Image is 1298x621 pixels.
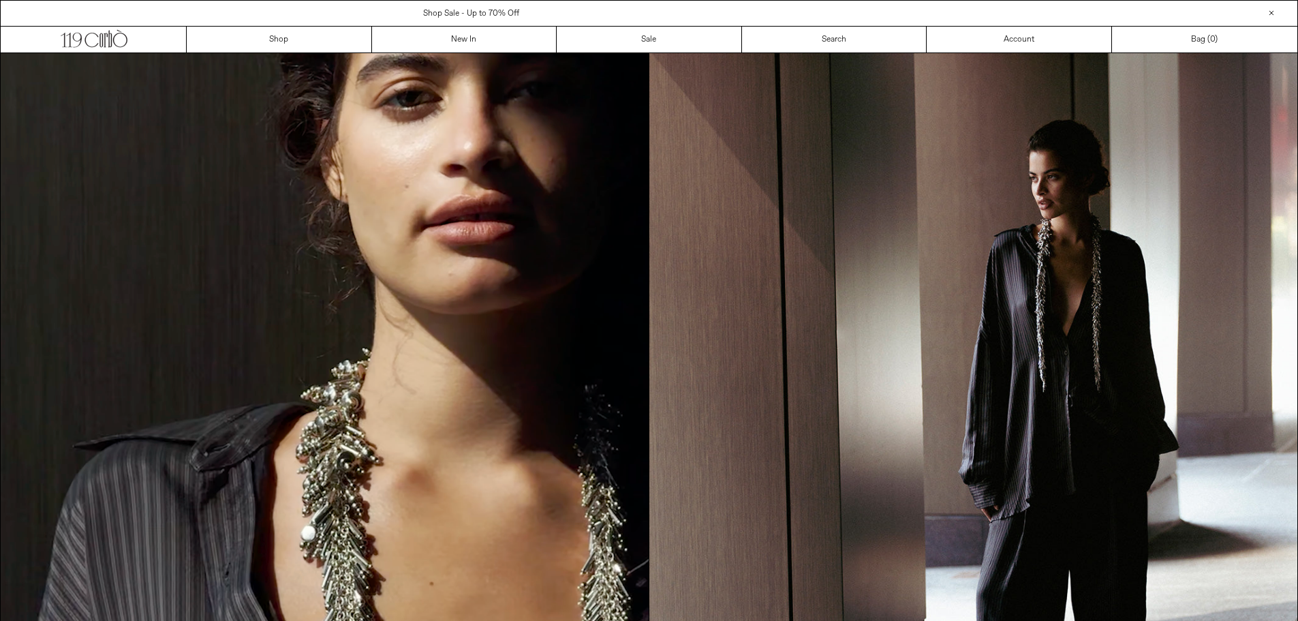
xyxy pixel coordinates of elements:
[187,27,372,52] a: Shop
[423,8,519,19] a: Shop Sale - Up to 70% Off
[1112,27,1297,52] a: Bag ()
[372,27,557,52] a: New In
[557,27,742,52] a: Sale
[927,27,1112,52] a: Account
[742,27,927,52] a: Search
[1210,34,1215,45] span: 0
[1210,33,1218,46] span: )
